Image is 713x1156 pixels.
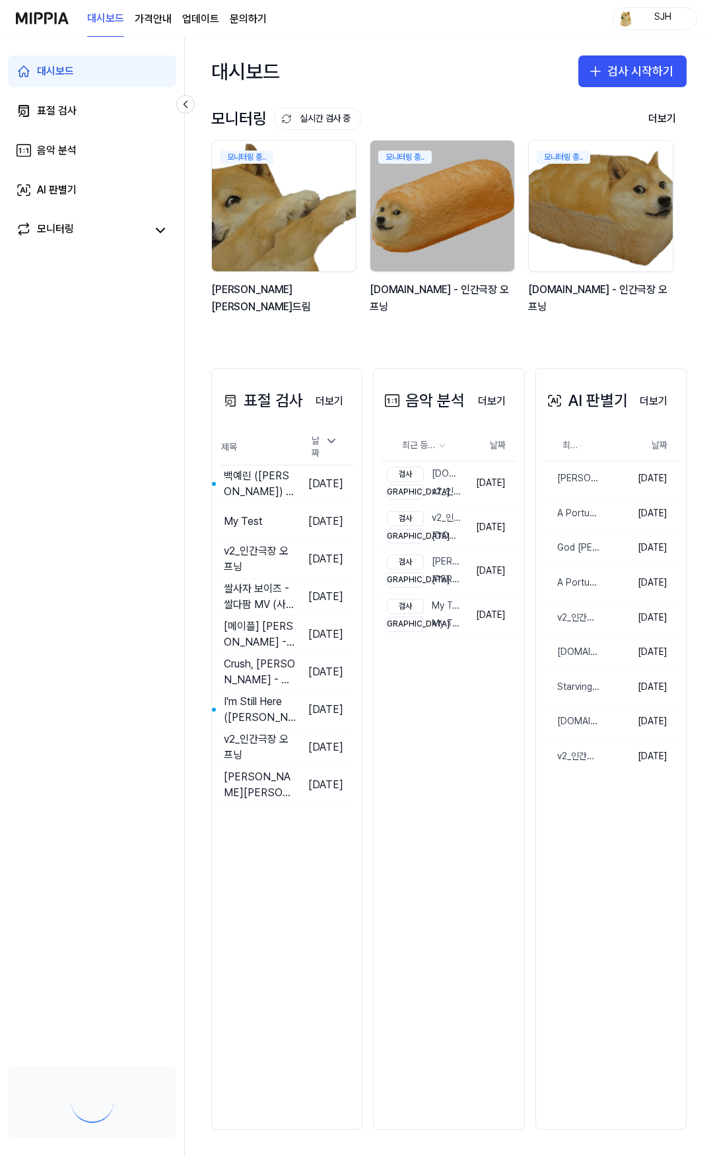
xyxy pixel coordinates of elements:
td: [DATE] [601,600,678,635]
td: [DATE] [296,653,354,691]
div: [PERSON_NAME][PERSON_NAME]드림 [544,472,601,485]
div: [PERSON_NAME] [387,572,462,588]
td: [DATE] [601,704,678,739]
a: 업데이트 [182,11,219,27]
td: [DATE] [465,594,516,638]
th: 날짜 [465,430,516,461]
div: [PERSON_NAME][PERSON_NAME]드림 [211,281,359,315]
td: [DATE] [296,766,354,803]
div: v2_인간극장 오프닝 [224,543,296,575]
div: My Test2 [387,617,462,632]
img: profile [617,11,633,26]
a: [DOMAIN_NAME] - 인간극장 오프닝 [544,704,601,739]
td: [DATE] [296,578,354,615]
div: [메이플] [PERSON_NAME] - 다 해줬잖아 (feat.전재학) MV [224,619,296,650]
a: 더보기 [305,387,354,415]
a: A Portugal without [PERSON_NAME] 4.5 [544,496,601,531]
a: 음악 분석 [8,135,176,166]
td: [DATE] [296,540,354,578]
a: 대시보드 [8,55,176,87]
img: backgroundIamge [529,141,673,271]
div: [DOMAIN_NAME] - 인간극장 오프닝 [387,529,462,544]
td: [DATE] [296,691,354,728]
td: [DATE] [601,669,678,704]
div: Starving - [PERSON_NAME], Grey ft. [PERSON_NAME] (Boyce Avenue ft. [PERSON_NAME] cover) on Spotif... [544,681,601,694]
div: A Portugal without [PERSON_NAME] 4.5 [544,576,601,590]
div: [DOMAIN_NAME] - 인간극장 오프닝 [528,281,676,315]
div: 모니터링 [37,221,74,240]
div: 표절 검사 [220,388,303,413]
div: v2_인간극장 오프닝 [224,731,296,763]
div: 모니터링 중.. [537,151,590,164]
td: [DATE] [296,502,354,540]
a: God [PERSON_NAME] ([PERSON_NAME]) '바로 리부트 정상화' MV [544,531,601,565]
a: 모니터링 중..backgroundIamge[DOMAIN_NAME] - 인간극장 오프닝 [370,140,518,329]
div: 음악 분석 [37,143,77,158]
div: SJH [637,11,689,25]
td: [DATE] [296,465,354,502]
div: 백예린 ([PERSON_NAME]) - '0310' (Official Lyric Video) [224,468,296,500]
div: 검사 [387,511,424,526]
td: [DATE] [296,615,354,653]
div: [DOMAIN_NAME] - 인간극장 오프닝 [544,715,601,728]
td: [DATE] [465,505,516,549]
div: [PERSON_NAME][PERSON_NAME]드림 [224,769,296,801]
th: 제목 [220,430,296,465]
a: 모니터링 [16,221,147,240]
a: 모니터링 중..backgroundIamge[DOMAIN_NAME] - 인간극장 오프닝 [528,140,676,329]
button: 검사 시작하기 [578,55,687,87]
a: 검사[DOMAIN_NAME] - 인간극장 오프닝[DEMOGRAPHIC_DATA]v2_인간극장 오프닝 [382,461,465,505]
div: [DOMAIN_NAME] - 인간극장 오프닝 [370,281,518,315]
td: [DATE] [601,496,678,531]
div: My Test1 [387,599,462,614]
td: [DATE] [465,549,516,594]
div: [DOMAIN_NAME] - 인간극장 오프닝 [544,646,601,659]
a: [DOMAIN_NAME] - 인간극장 오프닝 [544,635,601,669]
div: 모니터링 중.. [378,151,432,164]
div: I'm Still Here ([PERSON_NAME]'s Theme) (From ＂Treasure Plane [224,694,296,726]
button: 더보기 [638,106,687,132]
button: 더보기 [629,388,678,415]
a: 더보기 [467,387,516,415]
div: AI 판별기 [544,388,628,413]
a: 모니터링 중..backgroundIamge[PERSON_NAME][PERSON_NAME]드림 [211,140,359,329]
div: 표절 검사 [37,103,77,119]
div: v2_인간극장 오프닝 [387,485,462,500]
td: [DATE] [601,566,678,601]
div: My Test [224,514,263,529]
div: A Portugal without [PERSON_NAME] 4.5 [544,507,601,520]
button: 가격안내 [135,11,172,27]
a: 대시보드 [87,1,124,37]
a: A Portugal without [PERSON_NAME] 4.5 [544,566,601,600]
div: [DEMOGRAPHIC_DATA] [387,485,424,500]
a: AI 판별기 [8,174,176,206]
div: [DEMOGRAPHIC_DATA] [387,529,424,544]
td: [DATE] [465,461,516,506]
a: 더보기 [629,387,678,415]
td: [DATE] [296,728,354,766]
button: 더보기 [305,388,354,415]
div: v2_인간극장 오프닝 [387,511,462,526]
a: 문의하기 [230,11,267,27]
div: [DEMOGRAPHIC_DATA] [387,572,424,588]
div: 모니터링 중.. [220,151,273,164]
button: 실시간 검사 중 [274,108,362,130]
a: [PERSON_NAME][PERSON_NAME]드림 [544,461,601,496]
a: Starving - [PERSON_NAME], Grey ft. [PERSON_NAME] (Boyce Avenue ft. [PERSON_NAME] cover) on Spotif... [544,670,601,704]
div: [DOMAIN_NAME] - 인간극장 오프닝 [387,467,462,482]
td: [DATE] [601,635,678,670]
a: v2_인간극장 오프닝 [544,739,601,774]
a: v2_인간극장 오프닝 [544,601,601,635]
img: backgroundIamge [370,141,514,271]
div: 대시보드 [37,63,74,79]
button: profileSJH [613,7,697,30]
div: 검사 [387,467,424,482]
div: 모니터링 [211,106,362,131]
div: 날짜 [306,430,343,464]
div: 쌀사자 보이즈 - 쌀다팜 MV (사자 보이즈 - 소다팝) ｜ 창팝 사탄 헌터스 [224,581,296,613]
div: [PERSON_NAME] [387,555,462,570]
td: [DATE] [601,461,678,496]
div: God [PERSON_NAME] ([PERSON_NAME]) '바로 리부트 정상화' MV [544,541,601,555]
th: 날짜 [601,430,678,461]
